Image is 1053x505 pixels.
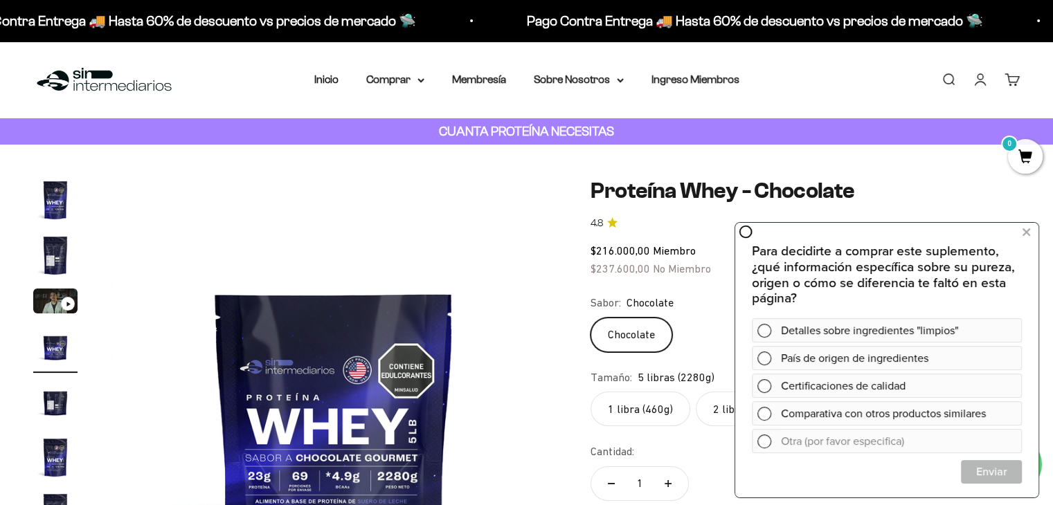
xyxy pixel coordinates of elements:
[653,262,711,275] span: No Miembro
[33,233,78,277] img: Proteína Whey - Chocolate
[33,380,78,428] button: Ir al artículo 5
[651,73,739,85] a: Ingreso Miembros
[33,435,78,484] button: Ir al artículo 6
[314,73,339,85] a: Inicio
[33,178,78,222] img: Proteína Whey - Chocolate
[627,294,674,312] span: Chocolate
[591,294,621,312] legend: Sabor:
[439,124,614,138] strong: CUANTA PROTEÍNA NECESITAS
[591,443,634,461] label: Cantidad:
[33,324,78,373] button: Ir al artículo 4
[591,369,632,387] legend: Tamaño:
[534,71,624,89] summary: Sobre Nosotros
[591,467,631,500] button: Reducir cantidad
[591,262,650,275] span: $237.600,00
[638,369,714,387] span: 5 libras (2280g)
[366,71,424,89] summary: Comprar
[1001,136,1018,152] mark: 0
[525,10,981,32] p: Pago Contra Entrega 🚚 Hasta 60% de descuento vs precios de mercado 🛸
[33,288,78,318] button: Ir al artículo 3
[591,178,1020,204] h1: Proteína Whey - Chocolate
[33,435,78,479] img: Proteína Whey - Chocolate
[591,244,650,257] span: $216.000,00
[591,216,1020,231] a: 4.84.8 de 5.0 estrellas
[1008,150,1043,165] a: 0
[452,73,506,85] a: Membresía
[591,216,603,231] span: 4.8
[33,380,78,424] img: Proteína Whey - Chocolate
[735,221,1038,497] iframe: zigpoll-iframe
[33,178,78,226] button: Ir al artículo 1
[33,233,78,282] button: Ir al artículo 2
[653,244,696,257] span: Miembro
[648,467,688,500] button: Aumentar cantidad
[33,324,78,369] img: Proteína Whey - Chocolate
